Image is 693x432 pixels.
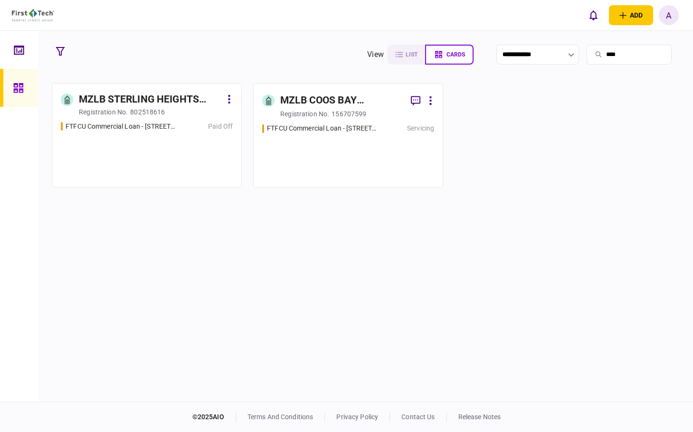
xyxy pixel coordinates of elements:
div: MZLB STERLING HEIGHTS INVESTORS, LLC [79,92,222,107]
a: release notes [458,413,501,421]
a: MZLB COOS BAY INVESTORS LLCregistration no.156707599FTFCU Commercial Loan - 1385 Newmark Ave Coos... [253,83,443,188]
div: 802518616 [130,107,165,117]
span: cards [446,51,465,58]
a: MZLB STERLING HEIGHTS INVESTORS, LLCregistration no.802518616FTFCU Commercial Loan - 2210 Metropo... [52,83,242,188]
div: Servicing [407,123,434,133]
div: FTFCU Commercial Loan - 2210 Metropolitan Parkway [66,122,176,131]
a: privacy policy [336,413,378,421]
div: view [367,49,384,60]
a: terms and conditions [247,413,313,421]
button: open adding identity options [609,5,653,25]
span: list [406,51,418,58]
div: MZLB COOS BAY INVESTORS LLC [280,93,403,108]
button: A [659,5,679,25]
div: FTFCU Commercial Loan - 1385 Newmark Ave Coos Bay OR [267,123,378,133]
div: registration no. [79,107,128,117]
div: © 2025 AIO [192,412,236,422]
a: contact us [401,413,435,421]
img: client company logo [12,9,54,21]
div: registration no. [280,109,329,119]
button: list [388,45,425,65]
div: Paid Off [208,122,233,131]
div: 156707599 [332,109,366,119]
button: cards [425,45,474,65]
button: open notifications list [583,5,603,25]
